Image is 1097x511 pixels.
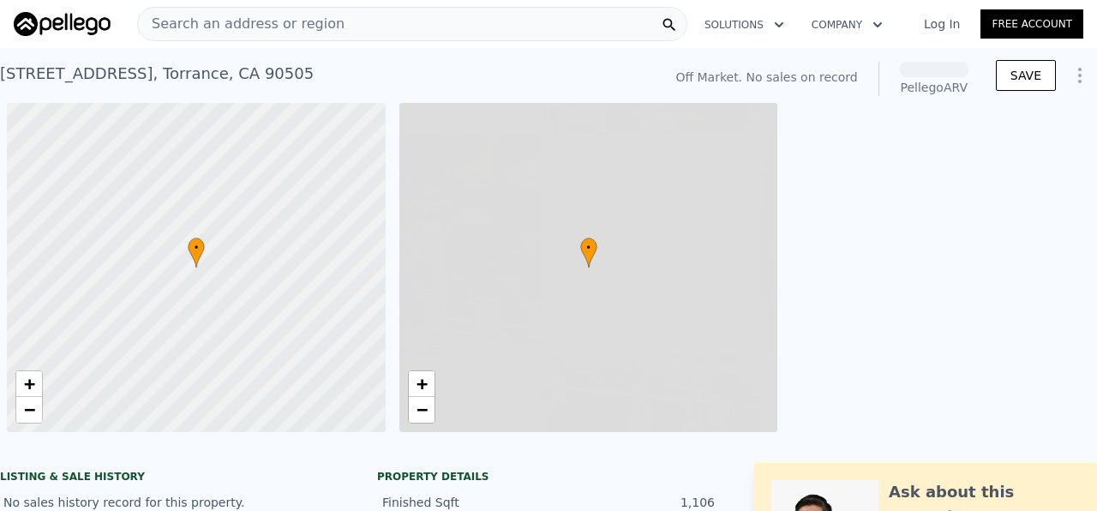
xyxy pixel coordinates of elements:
[409,397,435,423] a: Zoom out
[548,494,715,511] div: 1,106
[1063,58,1097,93] button: Show Options
[16,371,42,397] a: Zoom in
[24,373,35,394] span: +
[188,240,205,255] span: •
[580,240,597,255] span: •
[188,237,205,268] div: •
[382,494,548,511] div: Finished Sqft
[580,237,597,268] div: •
[798,9,896,40] button: Company
[996,60,1056,91] button: SAVE
[24,399,35,420] span: −
[900,79,968,96] div: Pellego ARV
[675,69,857,86] div: Off Market. No sales on record
[138,14,345,34] span: Search an address or region
[691,9,798,40] button: Solutions
[14,12,111,36] img: Pellego
[980,9,1083,39] a: Free Account
[409,371,435,397] a: Zoom in
[903,15,980,33] a: Log In
[416,399,427,420] span: −
[16,397,42,423] a: Zoom out
[416,373,427,394] span: +
[377,470,720,484] div: Property details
